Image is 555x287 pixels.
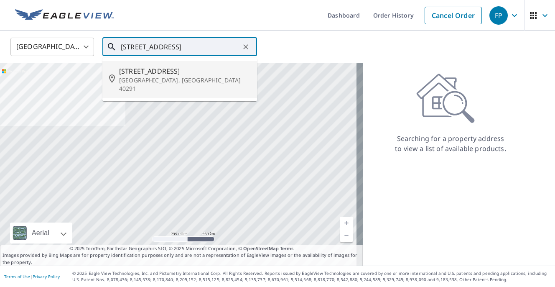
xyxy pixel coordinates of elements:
[243,245,278,251] a: OpenStreetMap
[4,274,60,279] p: |
[240,41,252,53] button: Clear
[121,35,240,59] input: Search by address or latitude-longitude
[4,274,30,279] a: Terms of Use
[395,133,507,154] p: Searching for a property address to view a list of available products.
[119,76,250,93] p: [GEOGRAPHIC_DATA], [GEOGRAPHIC_DATA] 40291
[119,66,250,76] span: [STREET_ADDRESS]
[340,229,353,242] a: Current Level 5, Zoom Out
[10,223,72,243] div: Aerial
[33,274,60,279] a: Privacy Policy
[29,223,52,243] div: Aerial
[425,7,482,24] a: Cancel Order
[489,6,508,25] div: FP
[280,245,294,251] a: Terms
[340,217,353,229] a: Current Level 5, Zoom In
[69,245,294,252] span: © 2025 TomTom, Earthstar Geographics SIO, © 2025 Microsoft Corporation, ©
[15,9,114,22] img: EV Logo
[10,35,94,59] div: [GEOGRAPHIC_DATA]
[72,270,551,283] p: © 2025 Eagle View Technologies, Inc. and Pictometry International Corp. All Rights Reserved. Repo...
